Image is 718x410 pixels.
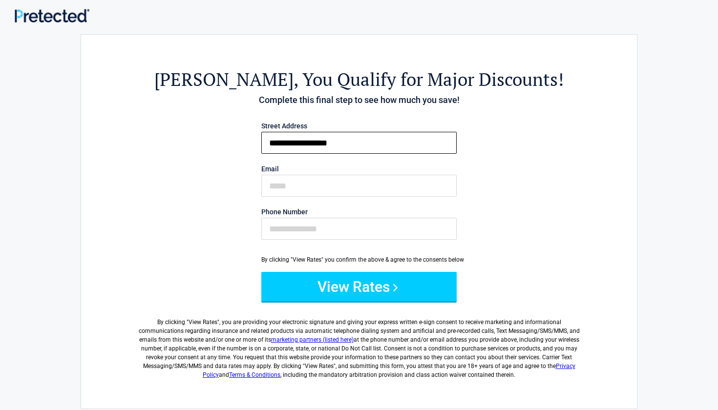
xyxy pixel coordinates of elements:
a: marketing partners (listed here) [271,336,354,343]
a: Terms & Conditions [229,371,280,378]
label: Phone Number [261,208,457,215]
label: Street Address [261,123,457,129]
label: Email [261,165,457,172]
img: Main Logo [15,9,89,22]
button: View Rates [261,272,457,301]
div: By clicking "View Rates" you confirm the above & agree to the consents below [261,255,457,264]
label: By clicking " ", you are providing your electronic signature and giving your express written e-si... [135,310,583,379]
span: [PERSON_NAME] [154,67,294,91]
h4: Complete this final step to see how much you save! [135,94,583,106]
h2: , You Qualify for Major Discounts! [135,67,583,91]
span: View Rates [189,319,217,326]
